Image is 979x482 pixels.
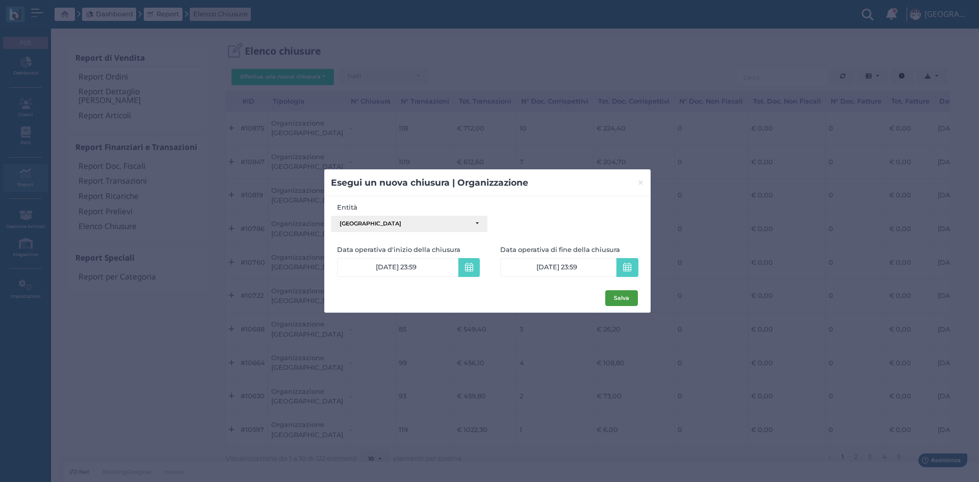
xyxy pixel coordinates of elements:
[637,176,645,189] span: ×
[500,245,638,255] label: Data operativa di fine della chiusura
[337,245,488,255] label: Data operativa d'inizio della chiusura
[536,263,577,271] span: [DATE] 23:59
[331,202,487,212] label: Entità
[376,263,417,271] span: [DATE] 23:59
[331,216,487,232] button: [GEOGRAPHIC_DATA]
[331,177,528,188] b: Esegui un nuova chiusura | Organizzazione
[605,290,638,307] button: Salva
[340,220,471,227] div: [GEOGRAPHIC_DATA]
[30,8,67,16] span: Assistenza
